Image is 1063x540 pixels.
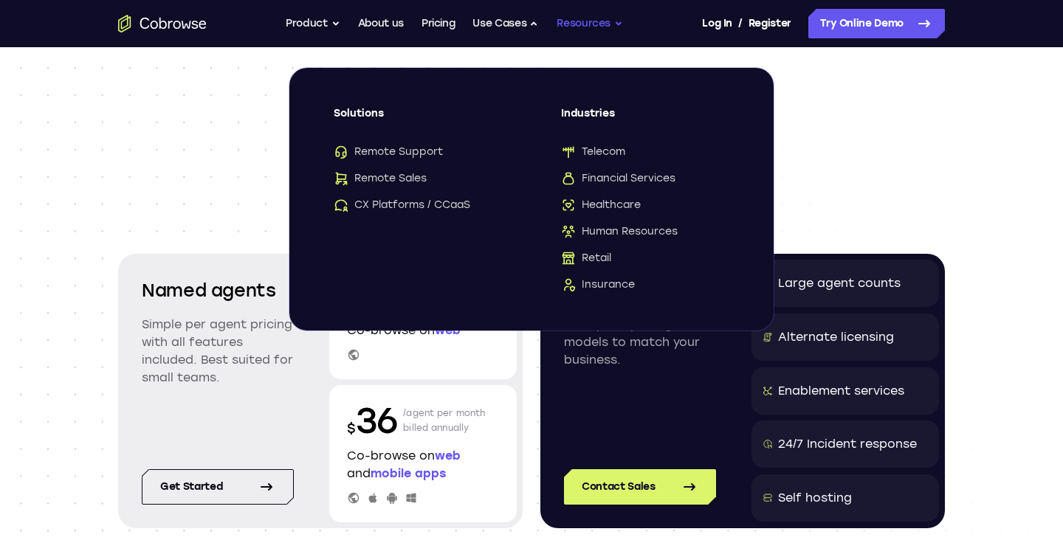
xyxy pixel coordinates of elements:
a: Remote SupportRemote Support [334,145,502,159]
span: Healthcare [561,198,641,212]
img: CX Platforms / CCaaS [334,198,348,212]
a: Remote SalesRemote Sales [334,171,502,186]
a: Contact Sales [564,469,716,505]
span: $ [347,420,356,437]
a: Financial ServicesFinancial Services [561,171,729,186]
button: Resources [557,9,623,38]
a: Try Online Demo [808,9,945,38]
a: RetailRetail [561,251,729,266]
img: Financial Services [561,171,576,186]
span: Industries [561,106,729,133]
img: Remote Support [334,145,348,159]
span: Financial Services [561,171,675,186]
span: Retail [561,251,611,266]
span: Human Resources [561,224,678,239]
p: Co-browse on [347,322,499,339]
img: Healthcare [561,198,576,212]
img: Human Resources [561,224,576,239]
h1: pricing models [118,118,945,212]
h2: Named agents [142,277,294,304]
span: Remote Support [334,145,443,159]
p: Simple per agent pricing with all features included. Best suited for small teams. [142,316,294,387]
img: Remote Sales [334,171,348,186]
button: Product [286,9,340,38]
a: Register [749,9,791,38]
a: TelecomTelecom [561,145,729,159]
div: Enablement services [778,382,904,400]
img: Telecom [561,145,576,159]
a: Get started [142,469,294,505]
span: mobile apps [371,466,446,480]
a: InsuranceInsurance [561,277,729,292]
button: Use Cases [472,9,539,38]
a: Go to the home page [118,15,207,32]
a: Pricing [422,9,455,38]
span: Insurance [561,277,635,292]
span: Solutions [334,106,502,133]
a: Human ResourcesHuman Resources [561,224,729,239]
img: Insurance [561,277,576,292]
p: Enterprise pricing models to match your business. [564,316,716,369]
span: Telecom [561,145,625,159]
a: About us [358,9,404,38]
a: CX Platforms / CCaaSCX Platforms / CCaaS [334,198,502,212]
a: Log In [702,9,732,38]
p: /agent per month billed annually [403,397,486,444]
img: Retail [561,251,576,266]
span: Scalable and customized [118,118,945,165]
p: 36 [347,397,397,444]
span: / [738,15,743,32]
div: 24/7 Incident response [778,435,917,453]
div: Self hosting [778,489,852,507]
span: Remote Sales [334,171,427,186]
div: Alternate licensing [778,328,894,346]
span: CX Platforms / CCaaS [334,198,470,212]
div: Large agent counts [778,274,901,292]
a: HealthcareHealthcare [561,198,729,212]
span: web [435,449,461,463]
p: Co-browse on and [347,447,499,482]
